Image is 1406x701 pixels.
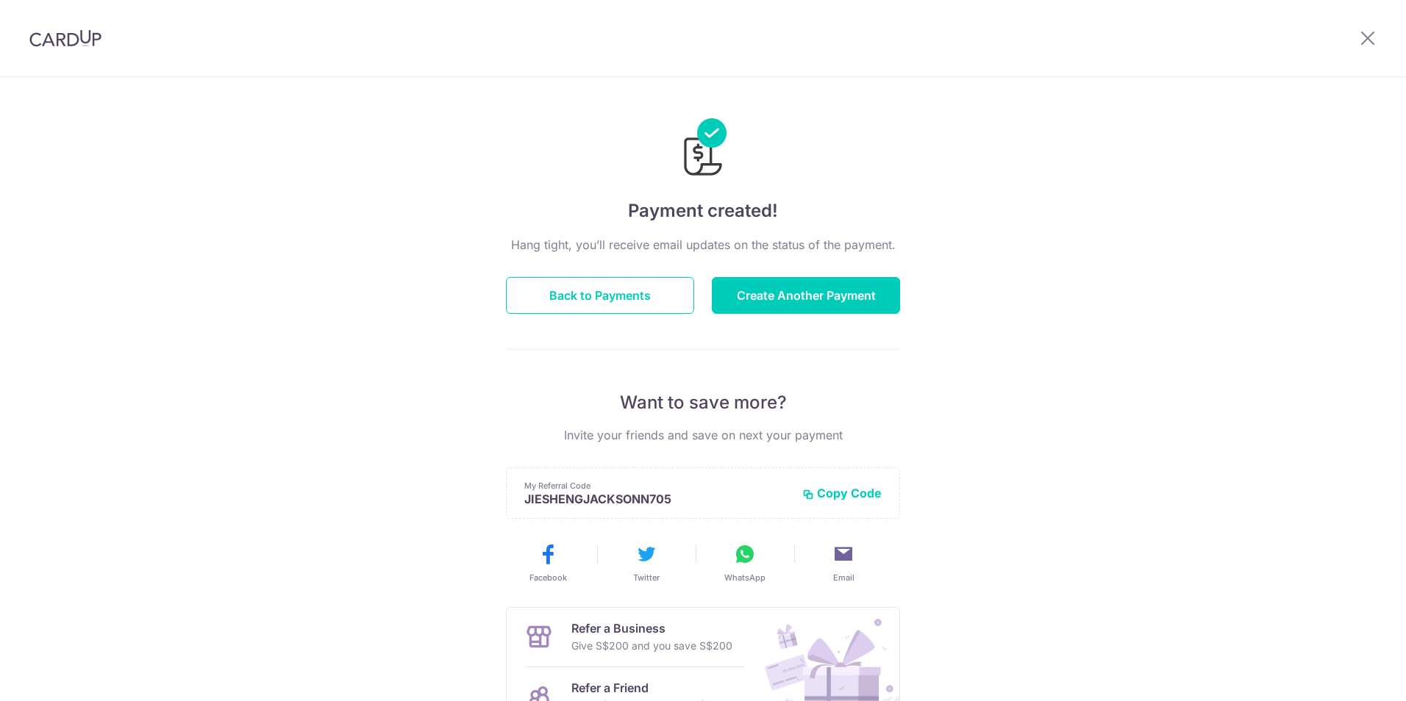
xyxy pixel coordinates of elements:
[504,542,591,583] button: Facebook
[802,486,882,500] button: Copy Code
[833,572,854,583] span: Email
[571,619,732,637] p: Refer a Business
[571,679,719,697] p: Refer a Friend
[506,426,900,444] p: Invite your friends and save on next your payment
[506,391,900,414] p: Want to save more?
[524,480,791,492] p: My Referral Code
[524,492,791,506] p: JIESHENGJACKSONN705
[800,542,887,583] button: Email
[712,277,900,314] button: Create Another Payment
[603,542,690,583] button: Twitter
[679,118,727,180] img: Payments
[633,572,660,583] span: Twitter
[29,29,101,47] img: CardUp
[724,572,766,583] span: WhatsApp
[702,542,788,583] button: WhatsApp
[571,637,732,655] p: Give S$200 and you save S$200
[506,236,900,254] p: Hang tight, you’ll receive email updates on the status of the payment.
[529,572,567,583] span: Facebook
[506,277,694,314] button: Back to Payments
[506,198,900,224] h4: Payment created!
